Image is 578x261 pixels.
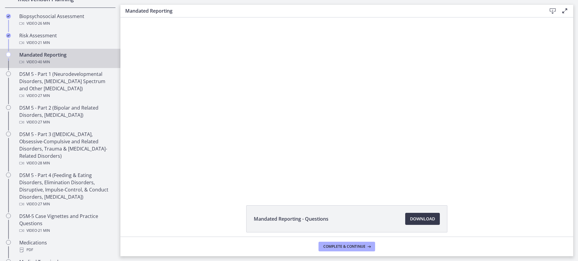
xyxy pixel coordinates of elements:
[19,239,113,253] div: Medications
[19,200,113,208] div: Video
[19,227,113,234] div: Video
[19,160,113,167] div: Video
[19,51,113,66] div: Mandated Reporting
[37,227,50,234] span: · 21 min
[37,58,50,66] span: · 40 min
[319,242,375,251] button: Complete & continue
[405,213,440,225] a: Download
[19,70,113,99] div: DSM 5 - Part 1 (Neurodevelopmental Disorders, [MEDICAL_DATA] Spectrum and Other [MEDICAL_DATA])
[19,58,113,66] div: Video
[37,39,50,46] span: · 21 min
[6,33,11,38] i: Completed
[37,160,50,167] span: · 28 min
[323,244,365,249] span: Complete & continue
[19,20,113,27] div: Video
[19,13,113,27] div: Biopsychosocial Assessment
[254,215,328,222] span: Mandated Reporting - Questions
[37,20,50,27] span: · 26 min
[19,119,113,126] div: Video
[19,246,113,253] div: PDF
[120,17,573,191] iframe: Video Lesson
[19,104,113,126] div: DSM 5 - Part 2 (Bipolar and Related Disorders, [MEDICAL_DATA])
[19,39,113,46] div: Video
[37,92,50,99] span: · 27 min
[37,200,50,208] span: · 27 min
[37,119,50,126] span: · 27 min
[19,32,113,46] div: Risk Assessment
[19,213,113,234] div: DSM-5 Case Vignettes and Practice Questions
[6,14,11,19] i: Completed
[19,131,113,167] div: DSM 5 - Part 3 ([MEDICAL_DATA], Obsessive-Compulsive and Related Disorders, Trauma & [MEDICAL_DAT...
[410,215,435,222] span: Download
[19,92,113,99] div: Video
[125,7,537,14] h3: Mandated Reporting
[19,172,113,208] div: DSM 5 - Part 4 (Feeding & Eating Disorders, Elimination Disorders, Disruptive, Impulse-Control, &...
